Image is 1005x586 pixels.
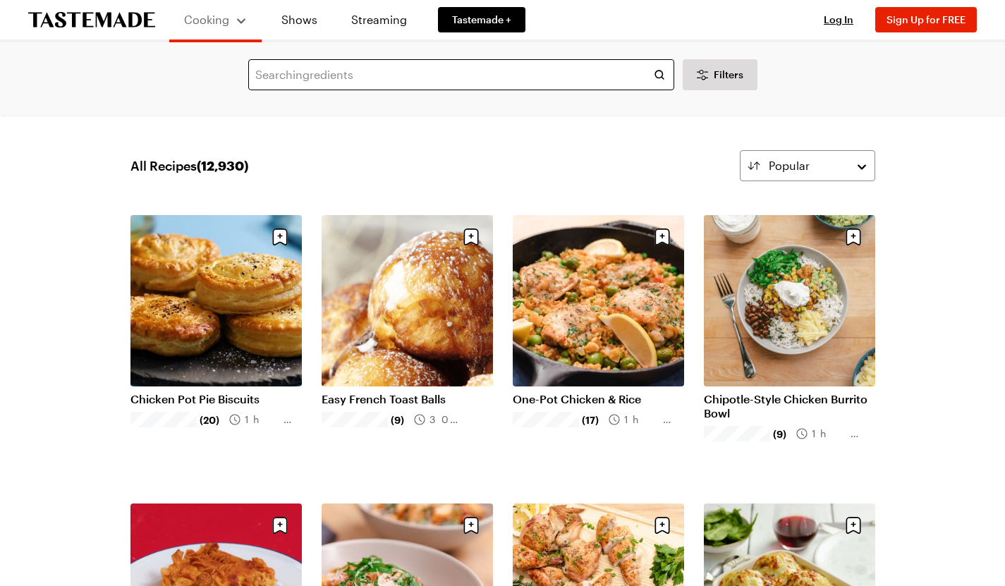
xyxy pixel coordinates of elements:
[714,68,743,82] span: Filters
[740,150,875,181] button: Popular
[649,512,676,539] button: Save recipe
[458,224,485,250] button: Save recipe
[704,392,875,420] a: Chipotle-Style Chicken Burrito Bowl
[513,392,684,406] a: One-Pot Chicken & Rice
[183,6,248,34] button: Cooking
[184,13,229,26] span: Cooking
[840,512,867,539] button: Save recipe
[197,158,248,173] span: ( 12,930 )
[130,392,302,406] a: Chicken Pot Pie Biscuits
[769,157,810,174] span: Popular
[452,13,511,27] span: Tastemade +
[438,7,525,32] a: Tastemade +
[28,12,155,28] a: To Tastemade Home Page
[683,59,757,90] button: Desktop filters
[130,156,248,176] span: All Recipes
[810,13,867,27] button: Log In
[887,13,966,25] span: Sign Up for FREE
[840,224,867,250] button: Save recipe
[824,13,853,25] span: Log In
[267,224,293,250] button: Save recipe
[322,392,493,406] a: Easy French Toast Balls
[649,224,676,250] button: Save recipe
[458,512,485,539] button: Save recipe
[875,7,977,32] button: Sign Up for FREE
[267,512,293,539] button: Save recipe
